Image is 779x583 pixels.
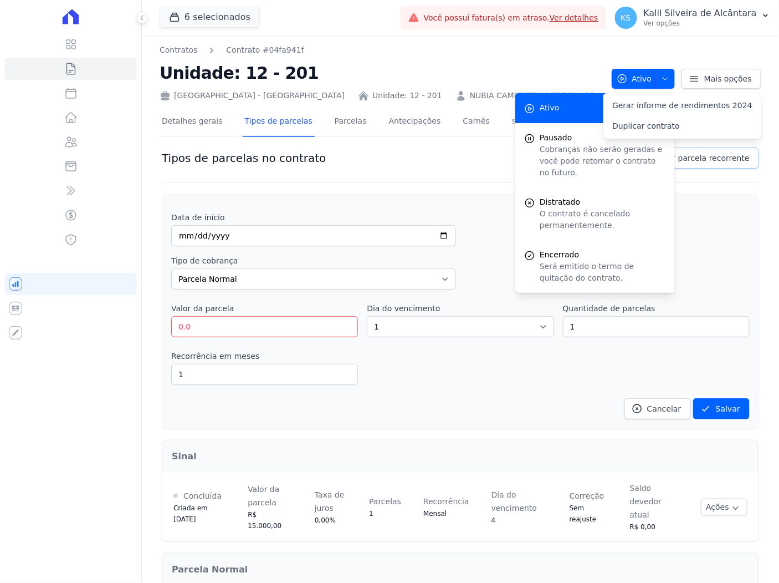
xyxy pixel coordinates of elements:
span: Você possui fatura(s) em atraso. [424,12,598,24]
button: Ativo [612,69,675,89]
a: Gerar informe de rendimentos 2024 [603,95,761,116]
label: Data de início [171,213,225,222]
button: KS Kalil Silveira de Alcântara Ver opções [606,2,779,33]
label: Valor da parcela [171,304,234,313]
span: R$ 0,00 [630,523,656,531]
span: KS [621,14,631,22]
nav: Breadcrumb [160,44,304,56]
button: Salvar [693,398,750,419]
a: Parcelas [332,108,369,137]
span: Recorrência [423,497,469,506]
h2: Sinal [172,450,749,463]
label: Quantidade de parcelas [563,304,655,313]
div: [GEOGRAPHIC_DATA] - [GEOGRAPHIC_DATA] [160,90,345,102]
h1: Tipos de parcelas no contrato [162,151,326,165]
p: Ver opções [644,19,757,28]
span: 0,00% [315,516,336,524]
span: Mais opções [704,73,752,84]
a: Duplicar contrato [603,116,761,136]
span: Ativo [540,102,560,114]
span: Sem reajuste [570,504,597,523]
span: Encerrado [540,249,666,261]
a: Distratado O contrato é cancelado permanentemente. [515,187,675,240]
span: Criar parcela recorrente [657,153,750,164]
span: 1 [369,510,373,518]
label: Tipo de cobrança [171,256,238,265]
div: Solicitações [512,116,576,127]
a: Unidade: 12 - 201 [372,90,442,102]
a: Ver detalhes [550,13,598,22]
h2: Parcela Normal [172,563,749,576]
h2: Unidade: 12 - 201 [160,60,603,85]
span: Pausado [540,132,666,144]
span: 4 [491,516,496,524]
p: Kalil Silveira de Alcântara [644,8,757,19]
a: NUBIA CAMPESTRINI TREGNAGO [470,90,596,102]
a: Detalhes gerais [160,108,225,137]
label: Recorrência em meses [171,352,259,361]
button: 6 selecionados [160,7,260,28]
p: Será emitido o termo de quitação do contrato. [540,261,666,284]
a: Criar parcela recorrente [634,148,759,169]
span: Concluída [183,491,222,500]
a: Mais opções [681,69,761,89]
a: Antecipações [387,108,443,137]
span: Criada em [DATE] [173,504,208,523]
button: Ações [701,499,747,516]
span: Cancelar [647,403,681,414]
p: Cobranças não serão geradas e você pode retomar o contrato no futuro. [540,144,666,179]
span: Distratado [540,196,666,208]
a: Tipos de parcelas [243,108,315,137]
span: R$ 15.000,00 [248,511,281,530]
span: Ativo [617,69,652,89]
span: Taxa de juros [315,490,345,513]
span: Correção [570,491,604,500]
span: Saldo devedor atual [630,484,662,519]
a: Solicitações1 [510,108,578,137]
a: Carnês [460,108,492,137]
nav: Breadcrumb [160,44,603,56]
a: Encerrado Será emitido o termo de quitação do contrato. [515,240,675,293]
a: Contrato #04fa941f [226,44,304,56]
span: Mensal [423,510,447,518]
span: Parcelas [369,497,401,506]
a: Cancelar [624,398,691,419]
span: Dia do vencimento [491,490,537,513]
label: Dia do vencimento [367,304,440,313]
p: O contrato é cancelado permanentemente. [540,208,666,231]
a: Contratos [160,44,197,56]
button: Pausado Cobranças não serão geradas e você pode retomar o contrato no futuro. [515,123,675,187]
span: Valor da parcela [248,485,279,507]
